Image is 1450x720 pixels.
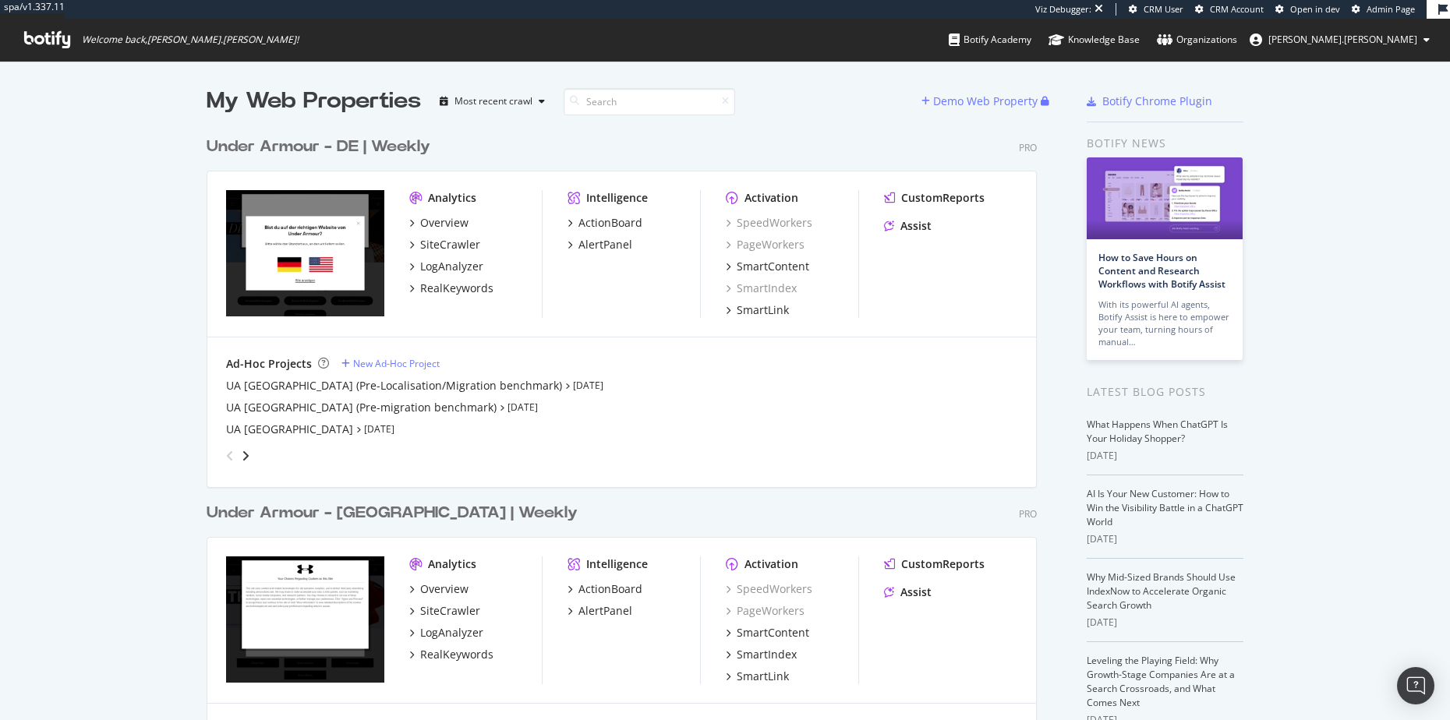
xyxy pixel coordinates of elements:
[82,34,299,46] span: Welcome back, [PERSON_NAME].[PERSON_NAME] !
[1237,27,1442,52] button: [PERSON_NAME].[PERSON_NAME]
[1352,3,1415,16] a: Admin Page
[1290,3,1340,15] span: Open in dev
[573,379,603,392] a: [DATE]
[420,281,493,296] div: RealKeywords
[207,86,421,117] div: My Web Properties
[420,647,493,662] div: RealKeywords
[586,556,648,572] div: Intelligence
[207,136,437,158] a: Under Armour - DE | Weekly
[900,584,932,600] div: Assist
[1087,135,1243,152] div: Botify news
[341,357,440,370] a: New Ad-Hoc Project
[420,215,469,231] div: Overview
[428,556,476,572] div: Analytics
[1087,532,1243,546] div: [DATE]
[726,215,812,231] a: SpeedWorkers
[1087,418,1228,445] a: What Happens When ChatGPT Is Your Holiday Shopper?
[737,647,797,662] div: SmartIndex
[507,401,538,414] a: [DATE]
[1367,3,1415,15] span: Admin Page
[884,190,985,206] a: CustomReports
[420,237,480,252] div: SiteCrawler
[1397,667,1434,704] div: Open Intercom Messenger
[726,259,809,274] a: SmartContent
[744,190,798,206] div: Activation
[586,190,648,206] div: Intelligence
[1268,33,1417,46] span: alex.johnson
[1087,449,1243,463] div: [DATE]
[884,584,932,600] a: Assist
[1144,3,1183,15] span: CRM User
[409,603,480,619] a: SiteCrawler
[578,603,632,619] div: AlertPanel
[409,281,493,296] a: RealKeywords
[1098,251,1225,291] a: How to Save Hours on Content and Research Workflows with Botify Assist
[900,218,932,234] div: Assist
[1129,3,1183,16] a: CRM User
[428,190,476,206] div: Analytics
[737,669,789,684] div: SmartLink
[409,237,480,252] a: SiteCrawler
[409,581,469,597] a: Overview
[1049,19,1140,61] a: Knowledge Base
[1275,3,1340,16] a: Open in dev
[226,422,353,437] a: UA [GEOGRAPHIC_DATA]
[1087,616,1243,630] div: [DATE]
[933,94,1038,109] div: Demo Web Property
[568,603,632,619] a: AlertPanel
[409,259,483,274] a: LogAnalyzer
[409,215,469,231] a: Overview
[564,88,735,115] input: Search
[568,581,642,597] a: ActionBoard
[1195,3,1264,16] a: CRM Account
[240,448,251,464] div: angle-right
[409,647,493,662] a: RealKeywords
[949,19,1031,61] a: Botify Academy
[578,237,632,252] div: AlertPanel
[207,136,430,158] div: Under Armour - DE | Weekly
[726,625,809,641] a: SmartContent
[420,581,469,597] div: Overview
[901,556,985,572] div: CustomReports
[420,259,483,274] div: LogAnalyzer
[207,502,584,524] a: Under Armour - [GEOGRAPHIC_DATA] | Weekly
[220,443,240,468] div: angle-left
[226,400,497,415] a: UA [GEOGRAPHIC_DATA] (Pre-migration benchmark)
[568,237,632,252] a: AlertPanel
[226,378,562,394] a: UA [GEOGRAPHIC_DATA] (Pre-Localisation/Migration benchmark)
[568,215,642,231] a: ActionBoard
[737,625,809,641] div: SmartContent
[420,625,483,641] div: LogAnalyzer
[949,32,1031,48] div: Botify Academy
[433,89,551,114] button: Most recent crawl
[226,356,312,372] div: Ad-Hoc Projects
[1157,32,1237,48] div: Organizations
[921,89,1041,114] button: Demo Web Property
[420,603,480,619] div: SiteCrawler
[901,190,985,206] div: CustomReports
[226,556,384,683] img: www.underarmour.co.uk
[1087,94,1212,109] a: Botify Chrome Plugin
[364,422,394,436] a: [DATE]
[1102,94,1212,109] div: Botify Chrome Plugin
[1087,487,1243,528] a: AI Is Your New Customer: How to Win the Visibility Battle in a ChatGPT World
[726,281,797,296] a: SmartIndex
[1049,32,1140,48] div: Knowledge Base
[1157,19,1237,61] a: Organizations
[726,603,805,619] div: PageWorkers
[884,556,985,572] a: CustomReports
[737,302,789,318] div: SmartLink
[1087,383,1243,401] div: Latest Blog Posts
[353,357,440,370] div: New Ad-Hoc Project
[726,237,805,252] a: PageWorkers
[1019,507,1037,521] div: Pro
[578,581,642,597] div: ActionBoard
[1087,570,1236,612] a: Why Mid-Sized Brands Should Use IndexNow to Accelerate Organic Search Growth
[454,97,532,106] div: Most recent crawl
